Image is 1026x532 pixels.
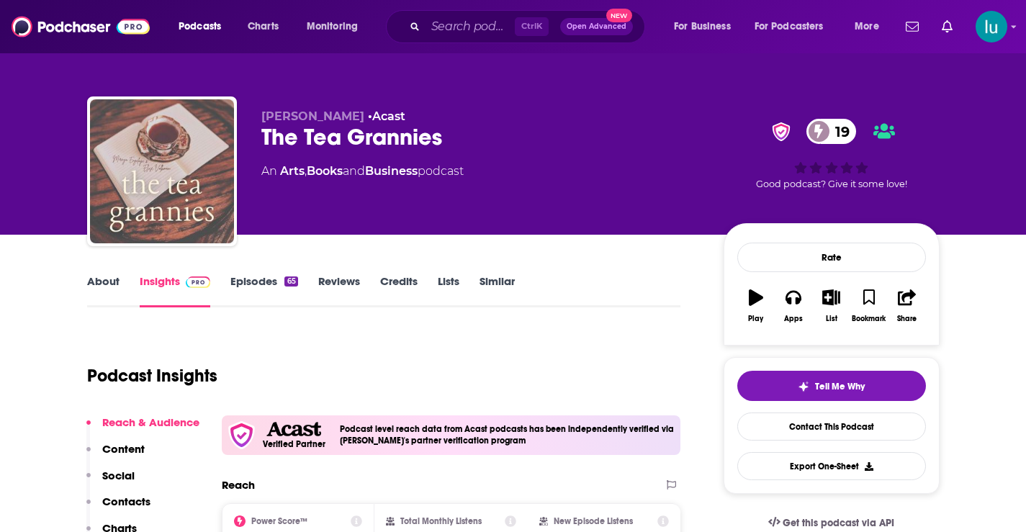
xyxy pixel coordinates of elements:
a: Lists [438,274,459,307]
button: Export One-Sheet [737,452,926,480]
p: Content [102,442,145,456]
p: Reach & Audience [102,415,199,429]
span: Logged in as lusodano [976,11,1007,42]
button: Content [86,442,145,469]
button: Social [86,469,135,495]
a: 19 [806,119,857,144]
span: Charts [248,17,279,37]
span: Ctrl K [515,17,549,36]
span: More [855,17,879,37]
span: [PERSON_NAME] [261,109,364,123]
a: InsightsPodchaser Pro [140,274,211,307]
button: Apps [775,280,812,332]
span: Good podcast? Give it some love! [756,179,907,189]
button: open menu [845,15,897,38]
button: Contacts [86,495,150,521]
button: open menu [168,15,240,38]
a: Charts [238,15,287,38]
img: Acast [266,422,321,437]
button: List [812,280,850,332]
button: open menu [745,15,845,38]
a: Business [365,164,418,178]
img: Podchaser - Follow, Share and Rate Podcasts [12,13,150,40]
span: Tell Me Why [815,381,865,392]
a: Reviews [318,274,360,307]
div: verified Badge19Good podcast? Give it some love! [724,109,940,199]
h5: Verified Partner [263,440,325,448]
div: Bookmark [852,315,886,323]
button: Open AdvancedNew [560,18,633,35]
button: open menu [297,15,377,38]
span: • [368,109,405,123]
a: Show notifications dropdown [900,14,924,39]
button: Share [888,280,925,332]
button: Show profile menu [976,11,1007,42]
button: Bookmark [850,280,888,332]
div: List [826,315,837,323]
p: Contacts [102,495,150,508]
button: tell me why sparkleTell Me Why [737,371,926,401]
div: Share [897,315,917,323]
span: Podcasts [179,17,221,37]
h2: Total Monthly Listens [400,516,482,526]
button: Play [737,280,775,332]
h4: Podcast level reach data from Acast podcasts has been independently verified via [PERSON_NAME]'s ... [340,424,675,446]
span: 19 [821,119,857,144]
h2: New Episode Listens [554,516,633,526]
a: About [87,274,120,307]
img: The Tea Grannies [90,99,234,243]
h1: Podcast Insights [87,365,217,387]
button: open menu [664,15,749,38]
a: Acast [372,109,405,123]
span: Monitoring [307,17,358,37]
div: Rate [737,243,926,272]
a: Contact This Podcast [737,412,926,441]
span: and [343,164,365,178]
a: Books [307,164,343,178]
img: verfied icon [228,421,256,449]
a: Similar [480,274,515,307]
div: An podcast [261,163,464,180]
p: Social [102,469,135,482]
div: 65 [284,276,297,287]
img: Podchaser Pro [186,276,211,288]
img: User Profile [976,11,1007,42]
div: Search podcasts, credits, & more... [400,10,659,43]
button: Reach & Audience [86,415,199,442]
span: Get this podcast via API [783,517,894,529]
a: Show notifications dropdown [936,14,958,39]
input: Search podcasts, credits, & more... [426,15,515,38]
a: Arts [280,164,305,178]
img: verified Badge [768,122,795,141]
div: Apps [784,315,803,323]
a: Episodes65 [230,274,297,307]
h2: Power Score™ [251,516,307,526]
img: tell me why sparkle [798,381,809,392]
div: Play [748,315,763,323]
span: New [606,9,632,22]
h2: Reach [222,478,255,492]
a: Credits [380,274,418,307]
span: For Business [674,17,731,37]
span: For Podcasters [755,17,824,37]
span: , [305,164,307,178]
span: Open Advanced [567,23,626,30]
